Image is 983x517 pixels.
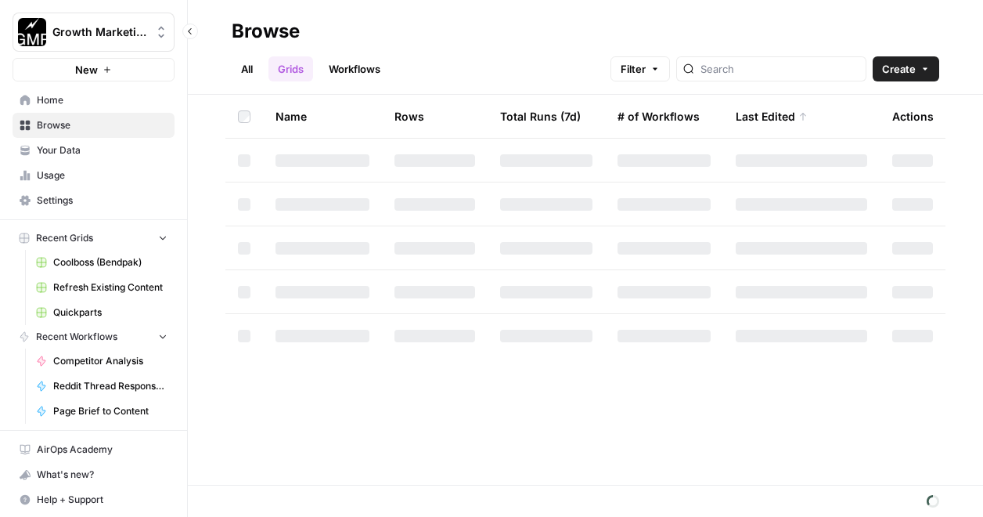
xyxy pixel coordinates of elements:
button: Workspace: Growth Marketing Pro [13,13,175,52]
span: Recent Workflows [36,330,117,344]
span: New [75,62,98,78]
a: Home [13,88,175,113]
button: Create [873,56,939,81]
span: Browse [37,118,167,132]
span: Your Data [37,143,167,157]
div: Actions [892,95,934,138]
div: Rows [394,95,424,138]
div: What's new? [13,463,174,486]
span: Quickparts [53,305,167,320]
span: Reddit Thread Response Generator [53,379,167,393]
span: Usage [37,168,167,183]
span: Create [882,61,916,77]
div: Browse [232,19,300,44]
a: Your Data [13,138,175,163]
input: Search [700,61,859,77]
a: Refresh Existing Content [29,275,175,300]
span: Settings [37,193,167,208]
a: Grids [268,56,313,81]
span: Competitor Analysis [53,354,167,368]
a: All [232,56,262,81]
div: # of Workflows [618,95,700,138]
span: Home [37,93,167,107]
a: Browse [13,113,175,138]
span: Filter [621,61,646,77]
a: Settings [13,188,175,213]
button: Filter [610,56,670,81]
div: Last Edited [736,95,808,138]
a: AirOps Academy [13,437,175,462]
span: Help + Support [37,493,167,507]
button: What's new? [13,462,175,487]
span: AirOps Academy [37,443,167,457]
div: Total Runs (7d) [500,95,581,138]
span: Page Brief to Content [53,404,167,418]
button: Help + Support [13,487,175,512]
a: Coolboss (Bendpak) [29,250,175,275]
span: Refresh Existing Content [53,280,167,295]
button: New [13,58,175,81]
div: Name [275,95,369,138]
a: Workflows [319,56,390,81]
a: Competitor Analysis [29,349,175,374]
a: Reddit Thread Response Generator [29,374,175,399]
a: Page Brief to Content [29,399,175,424]
button: Recent Workflows [13,325,175,349]
span: Coolboss (Bendpak) [53,255,167,269]
a: Usage [13,163,175,188]
a: Quickparts [29,300,175,325]
img: Growth Marketing Pro Logo [18,18,46,46]
span: Growth Marketing Pro [52,24,147,40]
button: Recent Grids [13,226,175,250]
span: Recent Grids [36,231,93,245]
